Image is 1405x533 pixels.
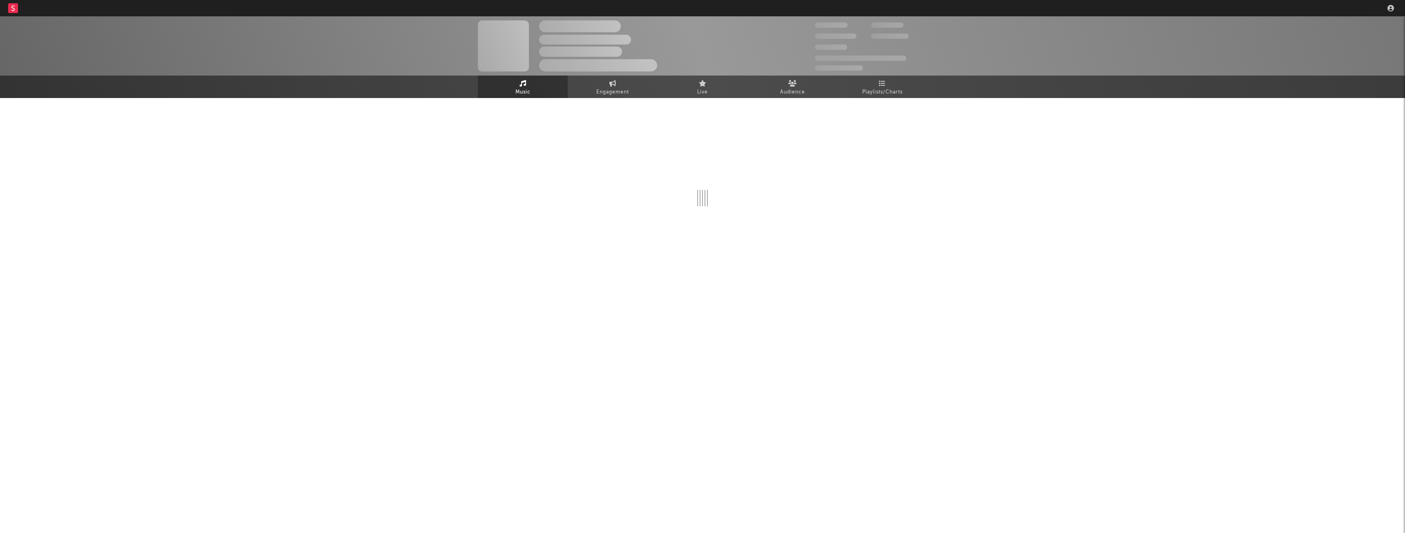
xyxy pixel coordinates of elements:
span: Music [515,87,531,97]
span: Jump Score: 85.0 [815,65,863,71]
span: 50,000,000 [815,33,856,39]
span: Live [697,87,708,97]
a: Music [478,76,568,98]
a: Engagement [568,76,658,98]
a: Playlists/Charts [837,76,927,98]
span: 100,000 [871,22,903,28]
a: Audience [747,76,837,98]
span: 100,000 [815,45,847,50]
span: 300,000 [815,22,847,28]
a: Live [658,76,747,98]
span: Audience [780,87,805,97]
span: 50,000,000 Monthly Listeners [815,56,906,61]
span: Playlists/Charts [862,87,903,97]
span: 1,000,000 [871,33,909,39]
span: Engagement [596,87,629,97]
